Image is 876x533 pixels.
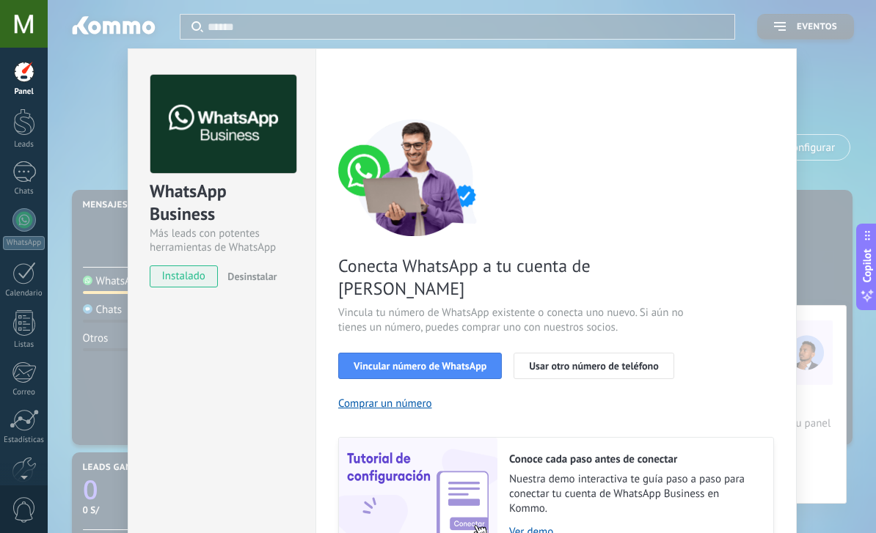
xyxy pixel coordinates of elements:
[338,397,432,411] button: Comprar un número
[3,435,45,445] div: Estadísticas
[150,227,294,254] div: Más leads con potentes herramientas de WhatsApp
[338,353,502,379] button: Vincular número de WhatsApp
[3,140,45,150] div: Leads
[227,270,277,283] span: Desinstalar
[354,361,486,371] span: Vincular número de WhatsApp
[338,119,492,236] img: connect number
[3,388,45,397] div: Correo
[150,75,296,174] img: logo_main.png
[509,452,759,466] h2: Conoce cada paso antes de conectar
[150,180,294,227] div: WhatsApp Business
[529,361,658,371] span: Usar otro número de teléfono
[3,289,45,298] div: Calendario
[222,265,277,287] button: Desinstalar
[3,87,45,97] div: Panel
[338,254,687,300] span: Conecta WhatsApp a tu cuenta de [PERSON_NAME]
[509,472,759,516] span: Nuestra demo interactiva te guía paso a paso para conectar tu cuenta de WhatsApp Business en Kommo.
[860,249,875,282] span: Copilot
[3,187,45,196] div: Chats
[3,340,45,350] div: Listas
[3,236,45,250] div: WhatsApp
[338,306,687,335] span: Vincula tu número de WhatsApp existente o conecta uno nuevo. Si aún no tienes un número, puedes c...
[514,353,674,379] button: Usar otro número de teléfono
[150,265,217,287] span: instalado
